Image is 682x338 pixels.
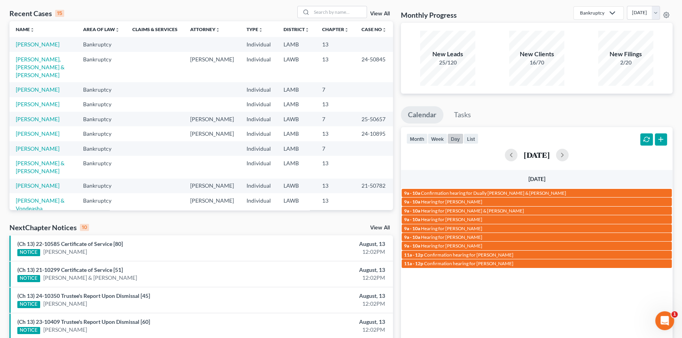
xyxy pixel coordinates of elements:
[370,225,390,231] a: View All
[17,266,123,273] a: (Ch 13) 21-10299 Certificate of Service [51]
[316,82,355,97] td: 7
[655,311,674,330] iframe: Intercom live chat
[240,112,277,126] td: Individual
[16,26,35,32] a: Nameunfold_more
[115,28,120,32] i: unfold_more
[355,52,393,82] td: 24-50845
[77,141,126,156] td: Bankruptcy
[268,300,385,308] div: 12:02PM
[184,193,240,216] td: [PERSON_NAME]
[277,52,316,82] td: LAWB
[277,141,316,156] td: LAMB
[316,52,355,82] td: 13
[16,197,65,212] a: [PERSON_NAME] & Vondeasha
[17,249,40,256] div: NOTICE
[447,133,463,144] button: day
[240,193,277,216] td: Individual
[43,274,137,282] a: [PERSON_NAME] & [PERSON_NAME]
[215,28,220,32] i: unfold_more
[16,116,59,122] a: [PERSON_NAME]
[258,28,263,32] i: unfold_more
[421,208,524,214] span: Hearing for [PERSON_NAME] & [PERSON_NAME]
[421,216,482,222] span: Hearing for [PERSON_NAME]
[246,26,263,32] a: Typeunfold_more
[43,326,87,334] a: [PERSON_NAME]
[316,97,355,112] td: 13
[361,26,387,32] a: Case Nounfold_more
[16,130,59,137] a: [PERSON_NAME]
[316,156,355,178] td: 13
[17,318,150,325] a: (Ch 13) 23-10409 Trustee's Report Upon Dismissal [60]
[240,52,277,82] td: Individual
[305,28,309,32] i: unfold_more
[447,106,478,124] a: Tasks
[277,112,316,126] td: LAWB
[401,10,457,20] h3: Monthly Progress
[421,243,482,249] span: Hearing for [PERSON_NAME]
[322,26,349,32] a: Chapterunfold_more
[77,112,126,126] td: Bankruptcy
[420,50,475,59] div: New Leads
[16,101,59,107] a: [PERSON_NAME]
[77,52,126,82] td: Bankruptcy
[240,97,277,112] td: Individual
[16,86,59,93] a: [PERSON_NAME]
[420,59,475,66] div: 25/120
[268,248,385,256] div: 12:02PM
[463,133,478,144] button: list
[355,126,393,141] td: 24-10895
[77,156,126,178] td: Bankruptcy
[184,112,240,126] td: [PERSON_NAME]
[406,133,428,144] button: month
[268,292,385,300] div: August, 13
[9,9,64,18] div: Recent Cases
[580,9,604,16] div: Bankruptcy
[284,26,309,32] a: Districtunfold_more
[421,234,482,240] span: Hearing for [PERSON_NAME]
[17,275,40,282] div: NOTICE
[16,145,59,152] a: [PERSON_NAME]
[277,82,316,97] td: LAMB
[277,126,316,141] td: LAMB
[421,190,566,196] span: Confirmation hearing for Dually [PERSON_NAME] & [PERSON_NAME]
[671,311,678,318] span: 1
[184,52,240,82] td: [PERSON_NAME]
[268,318,385,326] div: August, 13
[240,82,277,97] td: Individual
[382,28,387,32] i: unfold_more
[184,126,240,141] td: [PERSON_NAME]
[316,112,355,126] td: 7
[240,126,277,141] td: Individual
[16,56,65,78] a: [PERSON_NAME], [PERSON_NAME] & [PERSON_NAME]
[404,190,420,196] span: 9a - 10a
[370,11,390,17] a: View All
[404,234,420,240] span: 9a - 10a
[83,26,120,32] a: Area of Lawunfold_more
[509,59,564,66] div: 16/70
[126,21,184,37] th: Claims & Services
[16,41,59,48] a: [PERSON_NAME]
[277,37,316,52] td: LAMB
[17,327,40,334] div: NOTICE
[77,97,126,112] td: Bankruptcy
[428,133,447,144] button: week
[77,37,126,52] td: Bankruptcy
[77,82,126,97] td: Bankruptcy
[77,126,126,141] td: Bankruptcy
[316,179,355,193] td: 13
[509,50,564,59] div: New Clients
[268,274,385,282] div: 12:02PM
[55,10,64,17] div: 15
[268,266,385,274] div: August, 13
[404,199,420,205] span: 9a - 10a
[190,26,220,32] a: Attorneyunfold_more
[9,223,89,232] div: NextChapter Notices
[598,50,653,59] div: New Filings
[355,179,393,193] td: 21-50782
[43,300,87,308] a: [PERSON_NAME]
[424,252,513,258] span: Confirmation hearing for [PERSON_NAME]
[528,175,545,182] span: [DATE]
[404,225,420,231] span: 9a - 10a
[17,292,150,299] a: (Ch 13) 24-10350 Trustee's Report Upon Dismissal [45]
[268,326,385,334] div: 12:02PM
